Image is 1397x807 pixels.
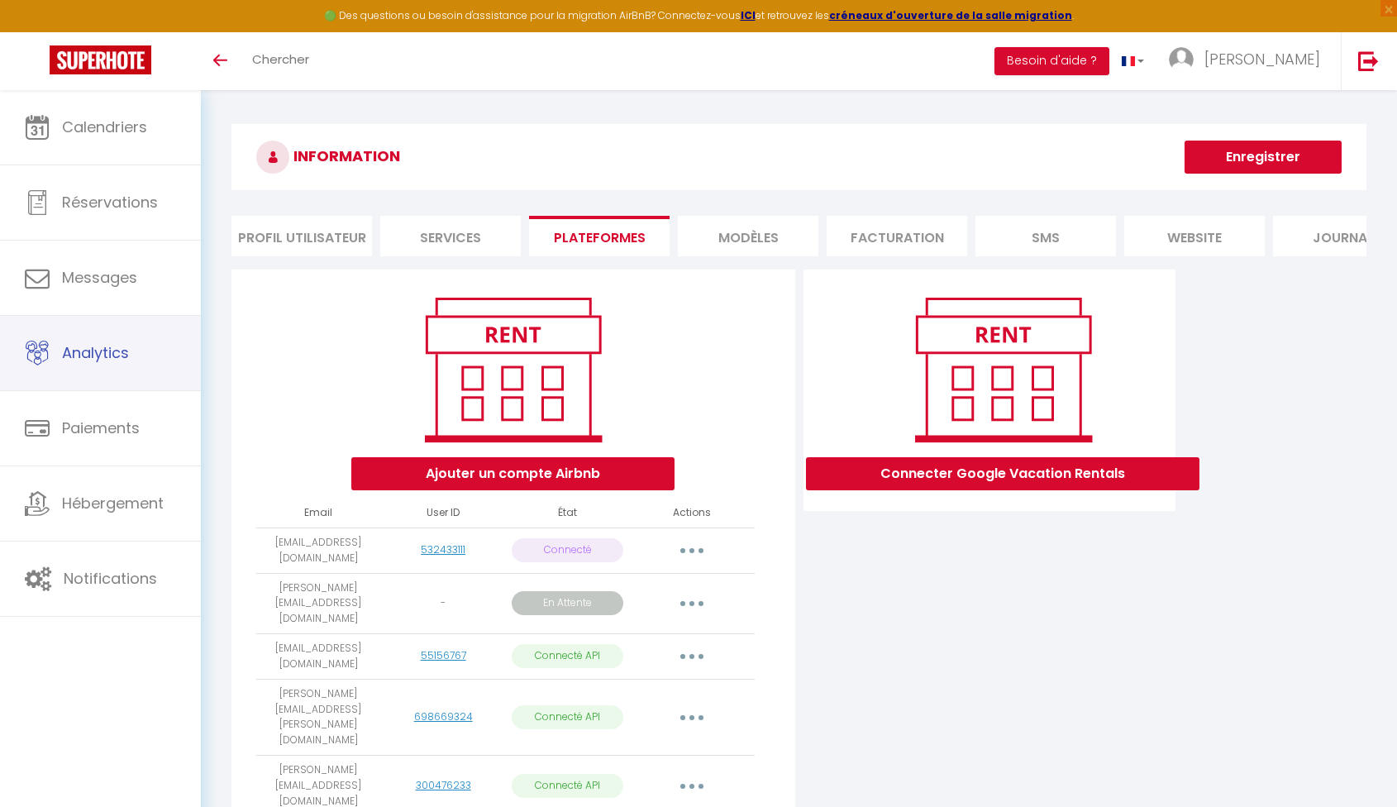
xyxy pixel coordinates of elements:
a: ... [PERSON_NAME] [1156,32,1341,90]
span: Analytics [62,342,129,363]
li: website [1124,216,1265,256]
button: Ajouter un compte Airbnb [351,457,675,490]
th: Email [256,499,381,528]
span: Chercher [252,50,309,68]
a: Chercher [240,32,322,90]
button: Connecter Google Vacation Rentals [806,457,1199,490]
span: [PERSON_NAME] [1204,49,1320,69]
a: 300476233 [416,778,471,792]
a: 532433111 [421,542,465,556]
p: Connecté [512,538,623,562]
li: SMS [975,216,1116,256]
p: Connecté API [512,705,623,729]
td: [PERSON_NAME][EMAIL_ADDRESS][DOMAIN_NAME] [256,573,381,634]
div: - [388,595,499,611]
span: Hébergement [62,493,164,513]
td: [PERSON_NAME][EMAIL_ADDRESS][PERSON_NAME][DOMAIN_NAME] [256,679,381,755]
p: Connecté API [512,774,623,798]
img: Super Booking [50,45,151,74]
li: MODÈLES [678,216,818,256]
img: rent.png [898,290,1109,449]
img: ... [1169,47,1194,72]
th: User ID [381,499,506,528]
span: Messages [62,267,137,288]
a: 55156767 [421,648,466,662]
li: Services [380,216,521,256]
a: créneaux d'ouverture de la salle migration [829,8,1072,22]
img: logout [1358,50,1379,71]
a: ICI [741,8,756,22]
span: Paiements [62,418,140,438]
li: Facturation [827,216,967,256]
span: Réservations [62,192,158,212]
a: 698669324 [414,709,473,723]
th: Actions [630,499,755,528]
span: Notifications [64,568,157,589]
th: État [505,499,630,528]
button: Besoin d'aide ? [994,47,1109,75]
li: Plateformes [529,216,670,256]
li: Profil Utilisateur [231,216,372,256]
span: Calendriers [62,117,147,137]
td: [EMAIL_ADDRESS][DOMAIN_NAME] [256,634,381,680]
h3: INFORMATION [231,124,1366,190]
p: Connecté API [512,644,623,668]
td: [EMAIL_ADDRESS][DOMAIN_NAME] [256,528,381,573]
button: Enregistrer [1185,141,1342,174]
img: rent.png [408,290,618,449]
p: En Attente [512,591,623,615]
